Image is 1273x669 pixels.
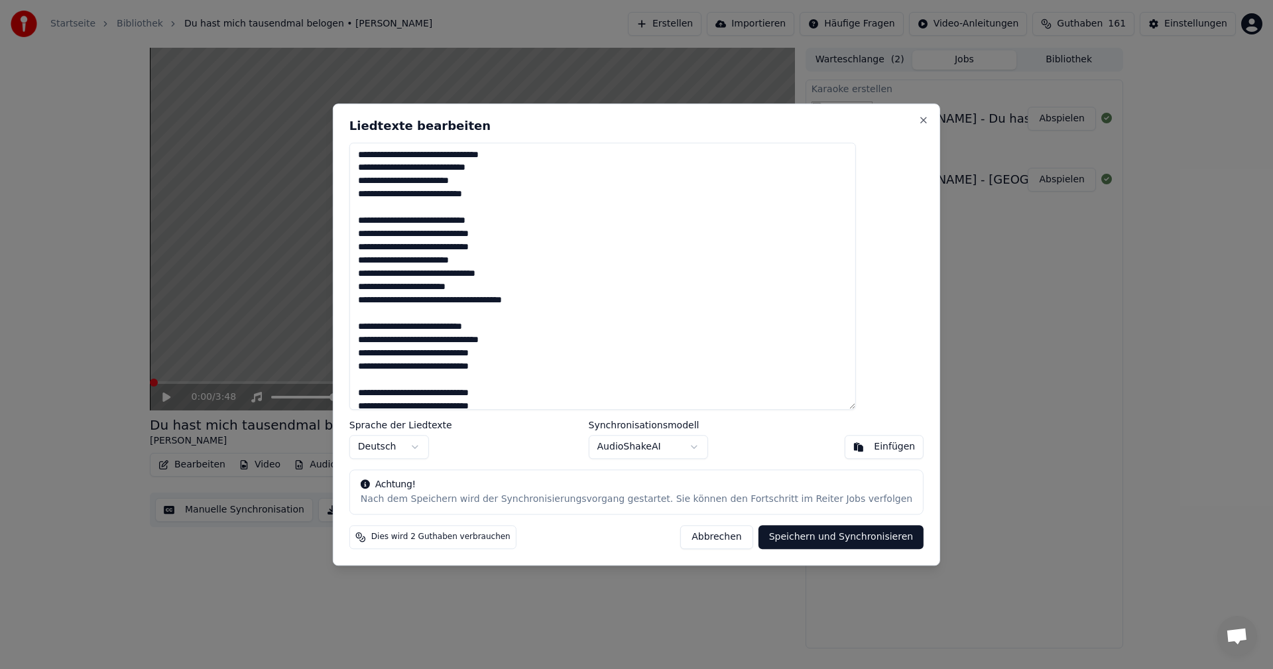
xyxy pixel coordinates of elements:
div: Einfügen [874,440,915,454]
label: Synchronisationsmodell [589,420,708,430]
span: Dies wird 2 Guthaben verbrauchen [371,532,511,542]
div: Achtung! [361,478,912,491]
h2: Liedtexte bearbeiten [349,120,924,132]
button: Einfügen [844,435,924,459]
button: Abbrechen [680,525,753,549]
div: Nach dem Speichern wird der Synchronisierungsvorgang gestartet. Sie können den Fortschritt im Rei... [361,493,912,506]
label: Sprache der Liedtexte [349,420,452,430]
button: Speichern und Synchronisieren [758,525,924,549]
